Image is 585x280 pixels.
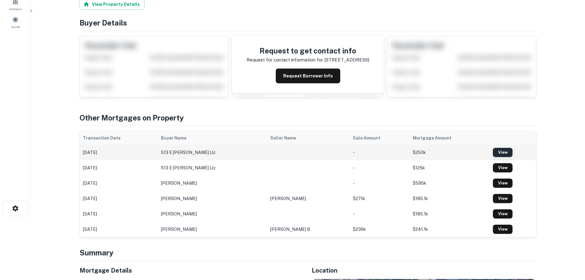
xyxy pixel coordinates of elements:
td: $185.1k [410,191,490,206]
h4: Summary [80,247,536,258]
td: 513 e [PERSON_NAME] llc [158,145,267,160]
th: Mortgage Amount [410,131,490,145]
td: [DATE] [80,222,158,237]
a: View [493,179,513,188]
p: Request for contact information for [247,56,323,64]
h5: Mortgage Details [80,266,304,275]
a: View [493,148,513,157]
td: [PERSON_NAME] [158,206,267,222]
a: View [493,225,513,234]
td: - [350,160,410,175]
th: Transaction Date [80,131,158,145]
span: Saved [11,24,20,29]
th: Seller Name [267,131,350,145]
td: $595k [410,175,490,191]
td: [DATE] [80,145,158,160]
td: - [350,145,410,160]
td: [PERSON_NAME] [158,222,267,237]
td: - [350,175,410,191]
td: [PERSON_NAME] [158,175,267,191]
td: - [350,206,410,222]
span: Contacts [9,6,21,11]
td: [DATE] [80,191,158,206]
th: Sale Amount [350,131,410,145]
td: [DATE] [80,175,158,191]
td: $236k [350,222,410,237]
td: [DATE] [80,160,158,175]
a: View [493,209,513,219]
td: $241.1k [410,222,490,237]
td: [DATE] [80,206,158,222]
td: $125k [410,160,490,175]
td: [PERSON_NAME] b [267,222,350,237]
h4: Request to get contact info [247,45,369,56]
a: View [493,194,513,203]
th: Buyer Name [158,131,267,145]
h5: Location [312,266,536,275]
td: [PERSON_NAME] [267,191,350,206]
a: Saved [2,14,29,30]
h4: Other Mortgages on Property [80,112,536,123]
td: $250k [410,145,490,160]
td: $185.1k [410,206,490,222]
p: [STREET_ADDRESS] [324,56,369,64]
button: Request Borrower Info [276,69,340,83]
h4: Buyer Details [80,17,536,28]
iframe: Chat Widget [554,231,585,260]
a: View [493,163,513,172]
td: $271k [350,191,410,206]
td: 513 e [PERSON_NAME] llc [158,160,267,175]
td: [PERSON_NAME] [158,191,267,206]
